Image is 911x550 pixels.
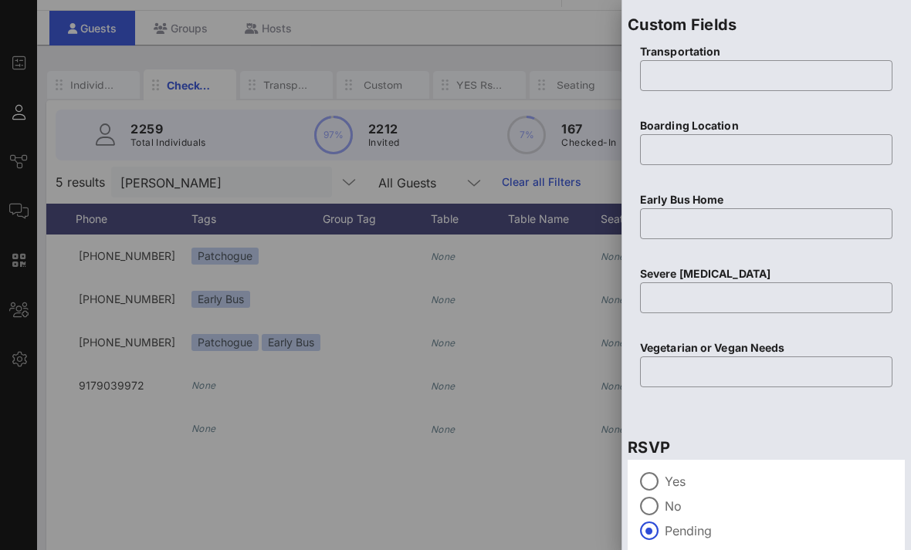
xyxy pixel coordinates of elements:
p: Vegetarian or Vegan Needs [640,339,892,356]
label: No [665,498,892,514]
p: Early Bus Home [640,191,892,208]
label: Pending [665,523,892,538]
p: Transportation [640,43,892,60]
label: Yes [665,474,892,489]
p: RSVP [628,435,905,460]
p: Custom Fields [628,12,905,37]
p: Boarding Location [640,117,892,134]
p: Severe [MEDICAL_DATA] [640,265,892,282]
